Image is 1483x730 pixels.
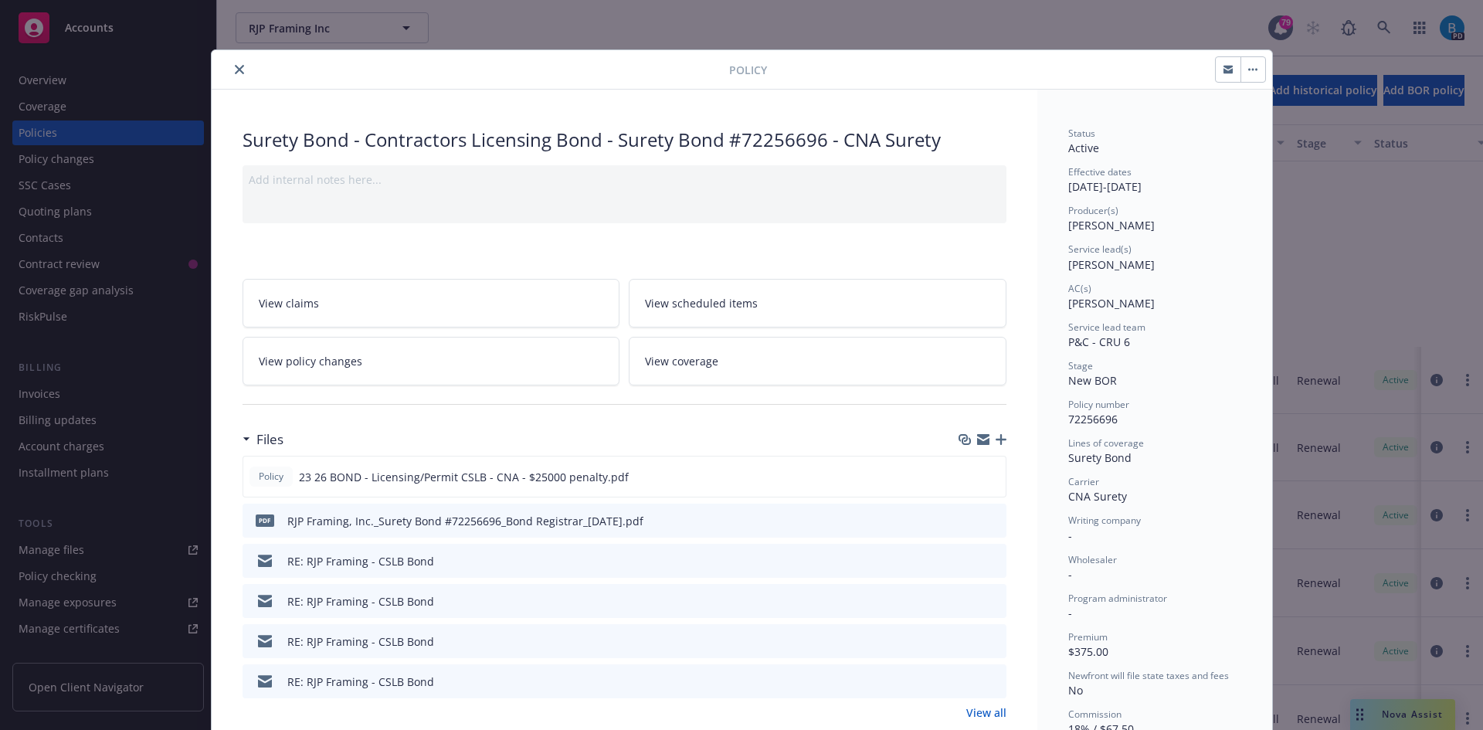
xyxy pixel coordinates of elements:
[986,593,1000,609] button: preview file
[1068,683,1083,698] span: No
[1068,127,1095,140] span: Status
[287,674,434,690] div: RE: RJP Framing - CSLB Bond
[1068,669,1229,682] span: Newfront will file state taxes and fees
[966,705,1006,721] a: View all
[287,633,434,650] div: RE: RJP Framing - CSLB Bond
[629,337,1006,385] a: View coverage
[629,279,1006,328] a: View scheduled items
[986,513,1000,529] button: preview file
[1068,334,1130,349] span: P&C - CRU 6
[1068,450,1241,466] div: Surety Bond
[1068,436,1144,450] span: Lines of coverage
[1068,218,1155,233] span: [PERSON_NAME]
[230,60,249,79] button: close
[243,337,620,385] a: View policy changes
[986,674,1000,690] button: preview file
[645,353,718,369] span: View coverage
[287,513,643,529] div: RJP Framing, Inc._Surety Bond #72256696_Bond Registrar_[DATE].pdf
[1068,296,1155,311] span: [PERSON_NAME]
[256,430,283,450] h3: Files
[1068,398,1129,411] span: Policy number
[1068,321,1145,334] span: Service lead team
[962,633,974,650] button: download file
[256,470,287,484] span: Policy
[1068,514,1141,527] span: Writing company
[645,295,758,311] span: View scheduled items
[259,353,362,369] span: View policy changes
[249,171,1000,188] div: Add internal notes here...
[287,553,434,569] div: RE: RJP Framing - CSLB Bond
[1068,243,1132,256] span: Service lead(s)
[243,430,283,450] div: Files
[259,295,319,311] span: View claims
[1068,630,1108,643] span: Premium
[1068,528,1072,543] span: -
[962,513,974,529] button: download file
[729,62,767,78] span: Policy
[1068,489,1127,504] span: CNA Surety
[986,553,1000,569] button: preview file
[962,674,974,690] button: download file
[1068,644,1108,659] span: $375.00
[1068,257,1155,272] span: [PERSON_NAME]
[1068,165,1132,178] span: Effective dates
[1068,412,1118,426] span: 72256696
[986,469,999,485] button: preview file
[1068,141,1099,155] span: Active
[962,553,974,569] button: download file
[1068,592,1167,605] span: Program administrator
[1068,708,1122,721] span: Commission
[962,593,974,609] button: download file
[1068,373,1117,388] span: New BOR
[1068,475,1099,488] span: Carrier
[961,469,973,485] button: download file
[1068,567,1072,582] span: -
[287,593,434,609] div: RE: RJP Framing - CSLB Bond
[243,127,1006,153] div: Surety Bond - Contractors Licensing Bond - Surety Bond #72256696 - CNA Surety
[1068,606,1072,620] span: -
[1068,165,1241,195] div: [DATE] - [DATE]
[299,469,629,485] span: 23 26 BOND - Licensing/Permit CSLB - CNA - $25000 penalty.pdf
[1068,553,1117,566] span: Wholesaler
[256,514,274,526] span: pdf
[986,633,1000,650] button: preview file
[1068,282,1091,295] span: AC(s)
[243,279,620,328] a: View claims
[1068,359,1093,372] span: Stage
[1068,204,1118,217] span: Producer(s)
